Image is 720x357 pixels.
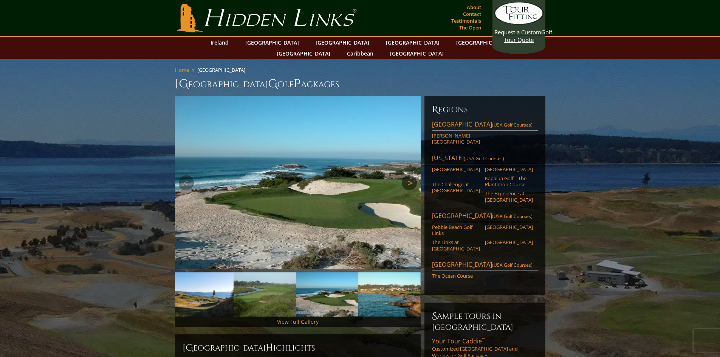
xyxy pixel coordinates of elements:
a: [GEOGRAPHIC_DATA](USA Golf Courses) [432,260,538,271]
span: (USA Golf Courses) [492,122,533,128]
a: About [465,2,483,12]
a: The Open [457,22,483,33]
a: [GEOGRAPHIC_DATA] [273,48,334,59]
li: [GEOGRAPHIC_DATA] [197,66,248,73]
a: [GEOGRAPHIC_DATA](USA Golf Courses) [432,120,538,131]
a: Testimonials [449,15,483,26]
a: [GEOGRAPHIC_DATA] [432,166,480,172]
a: [GEOGRAPHIC_DATA] [312,37,373,48]
a: [GEOGRAPHIC_DATA] [386,48,447,59]
a: The Links at [GEOGRAPHIC_DATA] [432,239,480,252]
span: P [294,76,301,91]
a: [GEOGRAPHIC_DATA] [452,37,514,48]
span: Your Tour Caddie [432,337,485,345]
a: The Challenge at [GEOGRAPHIC_DATA] [432,181,480,194]
h1: [GEOGRAPHIC_DATA] olf ackages [175,76,545,91]
h6: Regions [432,104,538,116]
a: [GEOGRAPHIC_DATA] [485,166,533,172]
span: G [268,76,277,91]
a: Contact [461,9,483,19]
a: [PERSON_NAME][GEOGRAPHIC_DATA] [432,133,480,145]
a: Request a CustomGolf Tour Quote [494,2,543,43]
a: Caribbean [343,48,377,59]
a: [GEOGRAPHIC_DATA] [485,239,533,245]
span: (USA Golf Courses) [492,213,533,219]
a: Next [402,175,417,190]
a: Previous [179,175,194,190]
span: H [266,342,273,354]
a: The Experience at [GEOGRAPHIC_DATA] [485,190,533,203]
h6: Sample Tours in [GEOGRAPHIC_DATA] [432,310,538,332]
a: View Full Gallery [277,318,319,325]
span: (USA Golf Courses) [492,262,533,268]
span: (USA Golf Courses) [464,155,504,162]
a: The Ocean Course [432,273,480,279]
a: Home [175,66,189,73]
a: [GEOGRAPHIC_DATA] [485,224,533,230]
sup: ™ [482,336,485,343]
a: [GEOGRAPHIC_DATA] [242,37,303,48]
a: [GEOGRAPHIC_DATA](USA Golf Courses) [432,212,538,222]
a: Kapalua Golf – The Plantation Course [485,175,533,188]
a: Ireland [207,37,232,48]
span: Request a Custom [494,28,541,36]
a: [GEOGRAPHIC_DATA] [382,37,443,48]
h2: [GEOGRAPHIC_DATA] ighlights [183,342,413,354]
a: [US_STATE](USA Golf Courses) [432,154,538,164]
a: Pebble Beach Golf Links [432,224,480,236]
